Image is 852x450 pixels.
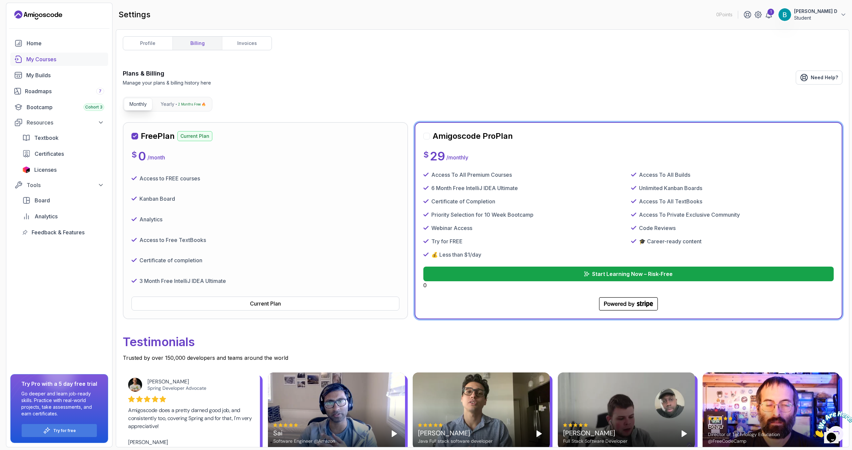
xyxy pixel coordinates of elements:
div: 0 [423,267,834,289]
span: Certificates [35,150,64,158]
button: Resources [10,116,108,128]
div: 1 [767,9,774,15]
p: 2 Months Free 🔥 [178,101,206,108]
p: Priority Selection for 10 Week Bootcamp [431,211,533,219]
p: 3 Month Free IntelliJ IDEA Ultimate [139,277,226,285]
h2: settings [118,9,150,20]
div: Resources [27,118,104,126]
p: Yearly [161,101,174,108]
img: jetbrains icon [22,166,30,173]
a: bootcamp [10,101,108,114]
p: Access To Private Exclusive Community [639,211,740,219]
p: 6 Month Free IntelliJ IDEA Ultimate [431,184,518,192]
a: Try for free [53,428,76,433]
button: Tools [10,179,108,191]
p: 0 Points [716,11,733,18]
img: user profile image [778,8,791,21]
button: Play [679,428,690,439]
a: Landing page [14,10,62,20]
a: 1 [765,11,773,19]
a: board [18,194,108,207]
div: Java Full stack software developer [418,438,493,444]
div: [PERSON_NAME] [563,428,627,438]
p: Access To All Premium Courses [431,171,512,179]
div: My Builds [26,71,104,79]
p: Trusted by over 150,000 developers and teams around the world [123,354,842,362]
a: Need Help? [796,71,842,85]
a: roadmaps [10,85,108,98]
div: Roadmaps [25,87,104,95]
button: Try for free [21,424,97,437]
p: Monthly [129,101,147,108]
p: 29 [430,149,445,163]
div: Bootcamp [27,103,104,111]
a: builds [10,69,108,82]
p: Webinar Access [431,224,472,232]
h2: Free Plan [141,131,175,141]
a: billing [172,37,222,50]
a: profile [123,37,172,50]
p: Analytics [139,215,162,223]
span: Cohort 3 [85,105,103,110]
p: Go deeper and learn job-ready skills. Practice with real-world projects, take assessments, and ea... [21,390,97,417]
span: Need Help? [811,74,838,81]
span: Board [35,196,50,204]
button: user profile image[PERSON_NAME] DStudent [778,8,847,21]
a: certificates [18,147,108,160]
span: Licenses [34,166,57,174]
p: $ [131,149,137,160]
img: Chat attention grabber [3,3,44,29]
div: My Courses [26,55,104,63]
a: home [10,37,108,50]
p: Certificate of Completion [431,197,495,205]
span: Feedback & Features [32,228,85,236]
div: Full Stack Software Developer [563,438,627,444]
p: $ [423,149,429,160]
p: Certificate of completion [139,256,202,264]
p: 🎓 Career-ready content [639,237,702,245]
div: Sai [273,428,335,438]
button: Monthly [124,98,152,111]
p: 💰 Less than $1/day [431,251,481,259]
p: Access to Free TextBooks [139,236,206,244]
h3: Plans & Billing [123,69,211,78]
span: 7 [99,89,102,94]
p: Manage your plans & billing history here [123,80,211,86]
button: Yearly2 Months Free 🔥 [155,98,211,111]
p: Testimonials [123,330,842,354]
p: Kanban Board [139,195,175,203]
div: [PERSON_NAME] [418,428,493,438]
p: Access To All TextBooks [639,197,702,205]
img: Josh Long avatar [128,378,142,392]
span: Analytics [35,212,58,220]
a: Spring Developer Advocate [147,385,206,391]
p: Unlimited Kanban Boards [639,184,702,192]
button: Current Plan [131,297,399,311]
a: textbook [18,131,108,144]
h2: Amigoscode Pro Plan [433,131,513,141]
div: Current Plan [250,300,281,308]
a: invoices [222,37,272,50]
button: Play [534,428,544,439]
p: / month [147,153,165,161]
p: 0 [138,149,146,163]
a: courses [10,53,108,66]
iframe: chat widget [811,408,852,440]
p: Start Learning Now – Risk-Free [592,270,673,278]
p: Code Reviews [639,224,676,232]
p: Access To All Builds [639,171,690,179]
a: licenses [18,163,108,176]
div: Home [27,39,104,47]
span: 1 [3,3,5,8]
p: Student [794,15,837,21]
button: Play [389,428,400,439]
div: [PERSON_NAME] [147,378,249,385]
a: analytics [18,210,108,223]
div: Tools [27,181,104,189]
span: Textbook [34,134,59,142]
p: Try for FREE [431,237,463,245]
div: Beau [708,422,818,431]
p: Access to FREE courses [139,174,200,182]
